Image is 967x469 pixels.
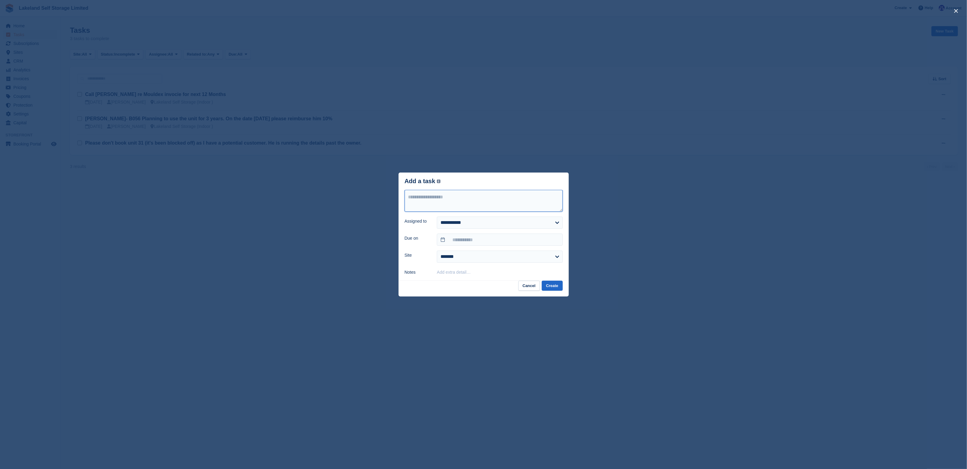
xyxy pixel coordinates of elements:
button: Cancel [518,281,540,291]
div: Add a task [405,178,441,185]
button: close [951,6,961,16]
label: Site [405,252,430,258]
label: Due on [405,235,430,241]
button: Add extra detail… [437,270,471,275]
label: Notes [405,269,430,276]
label: Assigned to [405,218,430,224]
img: icon-info-grey-7440780725fd019a000dd9b08b2336e03edf1995a4989e88bcd33f0948082b44.svg [437,180,440,183]
button: Create [542,281,562,291]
